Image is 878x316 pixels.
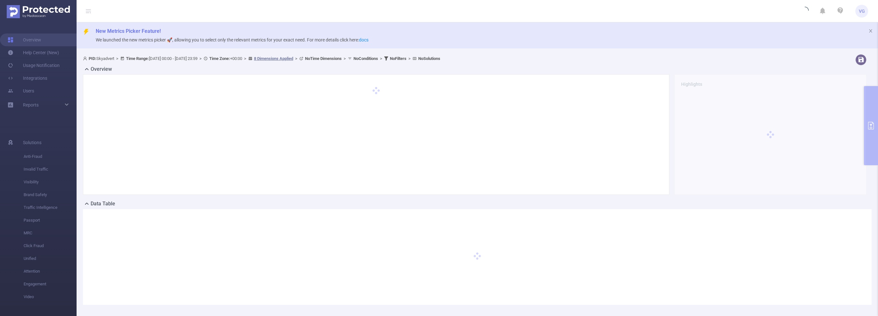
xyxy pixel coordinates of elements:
h2: Overview [91,65,112,73]
span: Video [24,290,77,303]
img: Protected Media [7,5,70,18]
span: > [378,56,384,61]
span: Visibility [24,176,77,188]
span: Passport [24,214,77,227]
span: Anti-Fraud [24,150,77,163]
span: Brand Safety [24,188,77,201]
b: PID: [89,56,96,61]
span: > [197,56,204,61]
a: Reports [23,99,39,111]
span: > [342,56,348,61]
span: > [242,56,248,61]
span: Engagement [24,278,77,290]
h2: Data Table [91,200,115,208]
button: icon: close [868,27,873,34]
b: No Solutions [418,56,440,61]
b: No Conditions [353,56,378,61]
b: Time Range: [126,56,149,61]
b: No Filters [390,56,406,61]
span: Unified [24,252,77,265]
i: icon: close [868,29,873,33]
span: Skyadvert [DATE] 00:00 - [DATE] 23:59 +00:00 [83,56,440,61]
a: Users [8,85,34,97]
span: Traffic Intelligence [24,201,77,214]
span: > [406,56,413,61]
span: New Metrics Picker Feature! [96,28,161,34]
i: icon: user [83,56,89,61]
span: VG [859,5,865,18]
span: We launched the new metrics picker 🚀, allowing you to select only the relevant metrics for your e... [96,37,368,42]
i: icon: thunderbolt [83,29,89,35]
span: Invalid Traffic [24,163,77,176]
span: Click Fraud [24,239,77,252]
a: docs [359,37,368,42]
a: Overview [8,33,41,46]
span: > [293,56,299,61]
a: Usage Notification [8,59,60,72]
span: Solutions [23,136,41,149]
span: > [114,56,120,61]
a: Help Center (New) [8,46,59,59]
b: Time Zone: [209,56,230,61]
span: Reports [23,102,39,107]
i: icon: loading [801,7,809,16]
span: Attention [24,265,77,278]
span: MRC [24,227,77,239]
b: No Time Dimensions [305,56,342,61]
u: 8 Dimensions Applied [254,56,293,61]
a: Integrations [8,72,47,85]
